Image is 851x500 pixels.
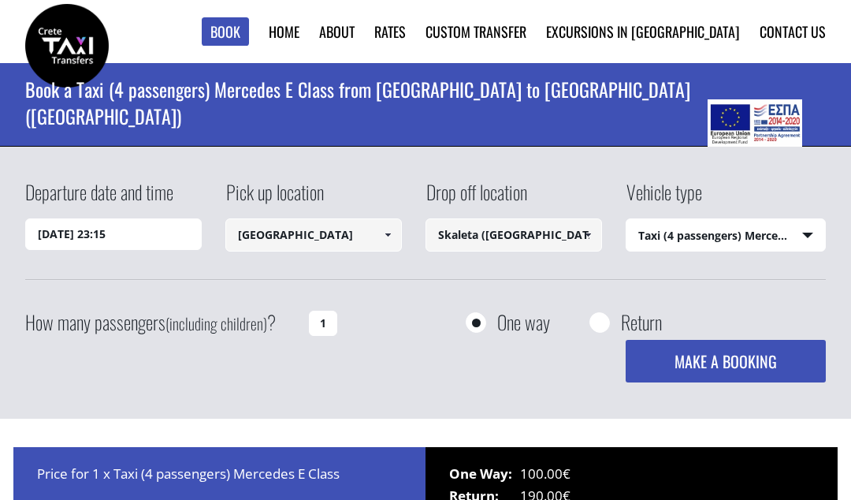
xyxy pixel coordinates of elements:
a: Show All Items [574,218,600,252]
a: Book [202,17,249,47]
a: Excursions in [GEOGRAPHIC_DATA] [546,21,740,42]
a: Crete Taxi Transfers | Book a Taxi transfer from Chania airport to Skaleta (Rethymnon) | Crete Ta... [25,35,109,52]
label: Pick up location [225,178,324,218]
label: One way [497,312,550,332]
h1: Book a Taxi (4 passengers) Mercedes E Class from [GEOGRAPHIC_DATA] to [GEOGRAPHIC_DATA] ([GEOGRAP... [25,63,825,142]
img: Crete Taxi Transfers | Book a Taxi transfer from Chania airport to Skaleta (Rethymnon) | Crete Ta... [25,4,109,88]
label: Drop off location [425,178,527,218]
button: MAKE A BOOKING [626,340,826,382]
label: Vehicle type [626,178,702,218]
a: About [319,21,355,42]
span: One Way: [449,463,520,485]
input: Select pickup location [225,218,402,252]
input: Select drop-off location [425,218,602,252]
small: (including children) [165,312,267,335]
a: Custom Transfer [425,21,526,42]
span: Taxi (4 passengers) Mercedes E Class [626,219,825,252]
label: Return [621,312,662,332]
a: Rates [374,21,406,42]
a: Home [269,21,299,42]
label: Departure date and time [25,178,173,218]
a: Contact us [760,21,826,42]
a: Show All Items [375,218,401,252]
label: How many passengers ? [25,304,299,342]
